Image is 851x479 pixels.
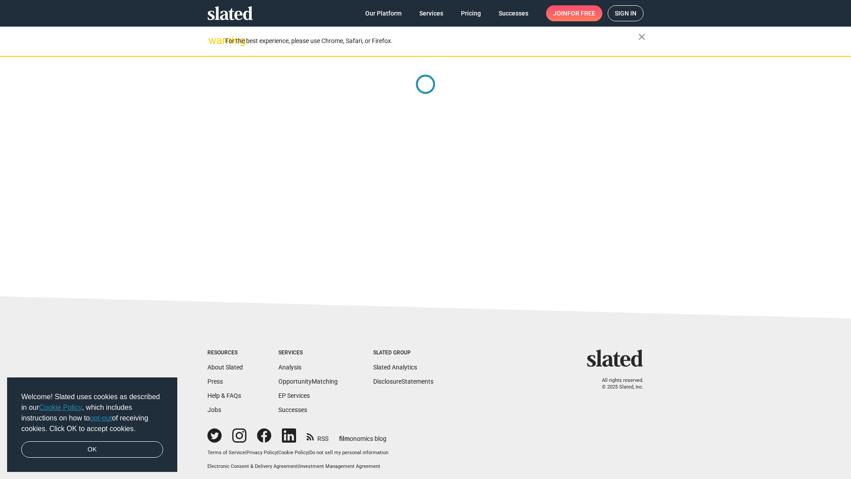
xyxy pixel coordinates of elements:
[373,378,433,385] a: DisclosureStatements
[7,377,177,472] div: cookieconsent
[499,5,528,21] span: Successes
[553,5,595,21] span: Join
[615,6,636,21] span: Sign in
[277,450,278,455] span: |
[358,5,409,21] a: Our Platform
[207,406,221,413] a: Jobs
[207,349,243,357] div: Resources
[461,5,481,21] span: Pricing
[208,35,219,46] mat-icon: warning
[278,378,338,385] a: OpportunityMatching
[492,5,535,21] a: Successes
[278,450,308,455] a: Cookie Policy
[636,31,647,42] mat-icon: close
[246,450,277,455] a: Privacy Policy
[339,428,386,443] a: filmonomics blog
[419,5,443,21] span: Services
[225,35,638,47] div: For the best experience, please use Chrome, Safari, or Firefox.
[309,450,388,456] button: Do not sell my personal information
[21,392,163,434] span: Welcome! Slated uses cookies as described in our , which includes instructions on how to of recei...
[365,5,402,21] span: Our Platform
[454,5,488,21] a: Pricing
[207,450,245,455] a: Terms of Service
[278,406,307,413] a: Successes
[546,5,602,21] a: Joinfor free
[39,404,82,411] a: Cookie Policy
[245,450,246,455] span: |
[299,463,380,469] a: Investment Management Agreement
[207,378,223,385] a: Press
[308,450,309,455] span: |
[21,441,163,458] a: dismiss cookie message
[90,414,112,422] a: opt-out
[278,349,338,357] div: Services
[593,377,644,390] p: All rights reserved. © 2025 Slated, Inc.
[307,429,328,443] a: RSS
[373,364,417,371] a: Slated Analytics
[298,463,299,469] span: |
[278,364,301,371] a: Analysis
[567,5,595,21] span: for free
[373,349,433,357] div: Slated Group
[339,435,350,442] span: film
[608,5,644,21] a: Sign in
[207,364,243,371] a: About Slated
[207,392,241,399] a: Help & FAQs
[278,392,310,399] a: EP Services
[412,5,450,21] a: Services
[207,463,298,469] a: Electronic Consent & Delivery Agreement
